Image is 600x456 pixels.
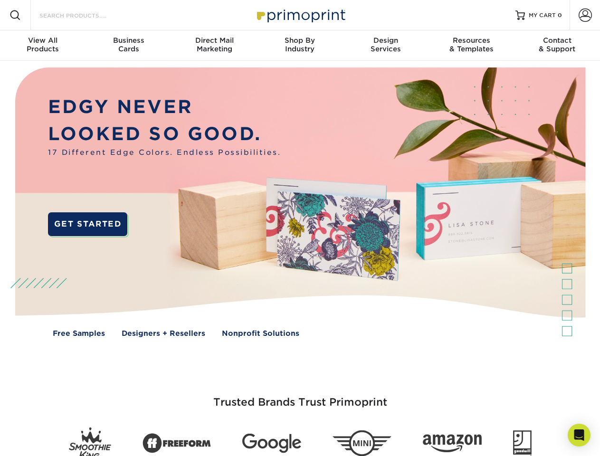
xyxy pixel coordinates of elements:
a: Resources& Templates [429,30,514,61]
span: Shop By [257,36,343,45]
a: DesignServices [343,30,429,61]
p: EDGY NEVER [48,94,281,121]
a: Shop ByIndustry [257,30,343,61]
a: Nonprofit Solutions [222,328,299,339]
span: Business [86,36,171,45]
a: Free Samples [53,328,105,339]
img: Goodwill [513,430,532,456]
img: Primoprint [253,5,348,25]
div: Cards [86,36,171,53]
div: Open Intercom Messenger [568,424,590,446]
span: 0 [558,12,562,19]
a: BusinessCards [86,30,171,61]
div: & Templates [429,36,514,53]
a: Contact& Support [514,30,600,61]
h3: Trusted Brands Trust Primoprint [22,373,578,420]
div: Industry [257,36,343,53]
span: 17 Different Edge Colors. Endless Possibilities. [48,147,281,158]
img: Amazon [423,435,482,453]
p: LOOKED SO GOOD. [48,121,281,148]
a: Designers + Resellers [122,328,205,339]
img: Google [242,434,301,453]
span: Contact [514,36,600,45]
span: Resources [429,36,514,45]
a: Direct MailMarketing [171,30,257,61]
span: Direct Mail [171,36,257,45]
div: & Support [514,36,600,53]
span: MY CART [529,11,556,19]
span: Design [343,36,429,45]
div: Marketing [171,36,257,53]
input: SEARCH PRODUCTS..... [38,9,131,21]
a: GET STARTED [48,212,127,236]
div: Services [343,36,429,53]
